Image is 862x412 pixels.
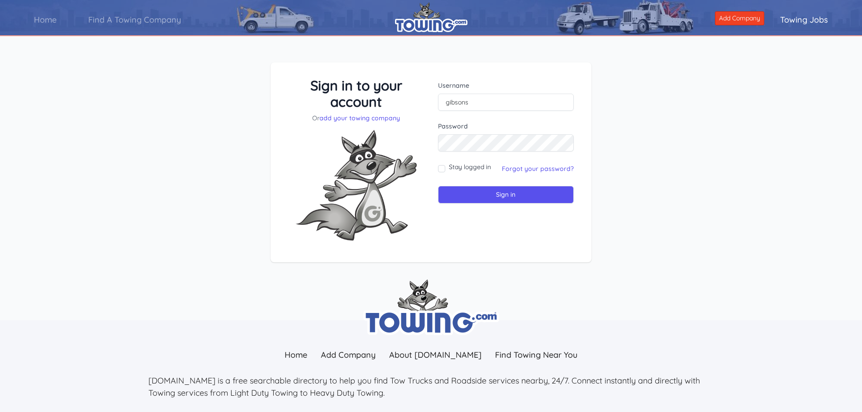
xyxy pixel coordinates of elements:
img: towing [363,279,499,335]
a: Find A Towing Company [72,7,197,33]
a: add your towing company [319,114,400,122]
a: Add Company [314,345,382,365]
a: About [DOMAIN_NAME] [382,345,488,365]
a: Home [278,345,314,365]
img: logo.png [395,2,467,32]
a: Home [18,7,72,33]
img: Fox-Excited.png [288,123,424,248]
a: Towing Jobs [764,7,844,33]
h3: Sign in to your account [288,77,424,110]
a: Find Towing Near You [488,345,584,365]
a: Add Company [715,11,764,25]
label: Password [438,122,574,131]
label: Stay logged in [449,162,491,171]
p: [DOMAIN_NAME] is a free searchable directory to help you find Tow Trucks and Roadside services ne... [148,374,714,399]
label: Username [438,81,574,90]
input: Sign in [438,186,574,204]
p: Or [288,114,424,123]
a: Forgot your password? [502,165,574,173]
